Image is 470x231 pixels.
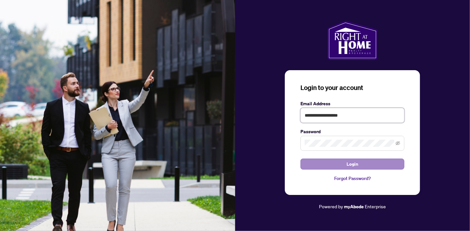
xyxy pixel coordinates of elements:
[300,128,404,135] label: Password
[344,203,364,210] a: myAbode
[300,100,404,107] label: Email Address
[300,159,404,170] button: Login
[300,83,404,92] h3: Login to your account
[319,203,343,209] span: Powered by
[347,159,358,169] span: Login
[327,21,378,60] img: ma-logo
[396,141,400,146] span: eye-invisible
[365,203,386,209] span: Enterprise
[300,175,404,182] a: Forgot Password?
